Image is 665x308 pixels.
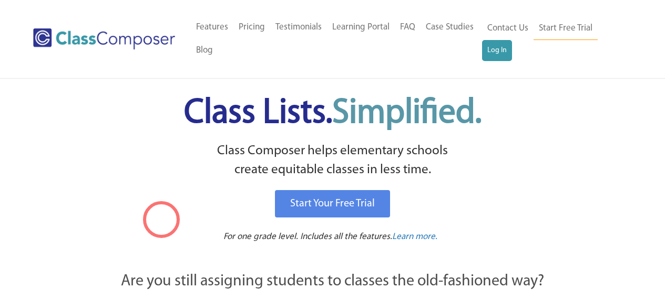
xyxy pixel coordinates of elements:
a: FAQ [395,16,421,39]
a: Features [191,16,233,39]
a: Learn more. [392,231,437,244]
img: Class Composer [33,28,175,49]
a: Contact Us [482,17,534,40]
a: Pricing [233,16,270,39]
nav: Header Menu [482,17,624,61]
span: Learn more. [392,232,437,241]
a: Case Studies [421,16,479,39]
a: Log In [482,40,512,61]
nav: Header Menu [191,16,482,62]
a: Testimonials [270,16,327,39]
span: Start Your Free Trial [290,198,375,209]
p: Are you still assigning students to classes the old-fashioned way? [65,270,601,293]
span: For one grade level. Includes all the features. [223,232,392,241]
span: Simplified. [332,96,482,131]
a: Start Your Free Trial [275,190,390,217]
a: Start Free Trial [534,17,598,41]
p: Class Composer helps elementary schools create equitable classes in less time. [63,142,602,180]
a: Learning Portal [327,16,395,39]
span: Class Lists. [184,96,482,131]
a: Blog [191,39,218,62]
